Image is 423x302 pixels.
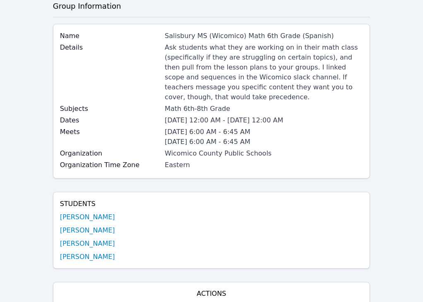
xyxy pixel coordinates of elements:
[60,252,115,262] a: [PERSON_NAME]
[165,31,363,41] div: Salisbury MS (Wicomico) Math 6th Grade (Spanish)
[60,43,160,53] label: Details
[60,289,363,299] h4: Actions
[60,199,363,209] h4: Students
[165,104,363,114] div: Math 6th-8th Grade
[60,212,115,222] a: [PERSON_NAME]
[53,0,370,12] h3: Group Information
[60,127,160,137] label: Meets
[165,160,363,170] div: Eastern
[165,43,363,102] div: Ask students what they are working on in their math class (specifically if they are struggling on...
[165,149,363,158] div: Wicomico County Public Schools
[165,127,363,137] li: [DATE] 6:00 AM - 6:45 AM
[60,104,160,114] label: Subjects
[60,115,160,125] label: Dates
[60,160,160,170] label: Organization Time Zone
[60,225,115,235] a: [PERSON_NAME]
[165,116,283,124] span: [DATE] 12:00 AM - [DATE] 12:00 AM
[60,149,160,158] label: Organization
[165,137,363,147] li: [DATE] 6:00 AM - 6:45 AM
[60,239,115,249] a: [PERSON_NAME]
[60,31,160,41] label: Name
